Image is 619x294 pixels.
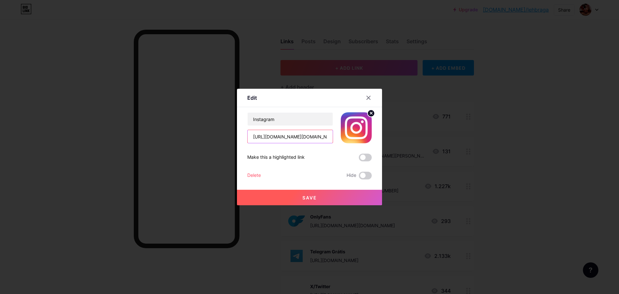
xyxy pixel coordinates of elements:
[347,172,356,179] span: Hide
[247,154,305,161] div: Make this a highlighted link
[248,130,333,143] input: URL
[341,112,372,143] img: link_thumbnail
[248,113,333,126] input: Title
[302,195,317,200] span: Save
[237,190,382,205] button: Save
[247,94,257,102] div: Edit
[247,172,261,179] div: Delete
